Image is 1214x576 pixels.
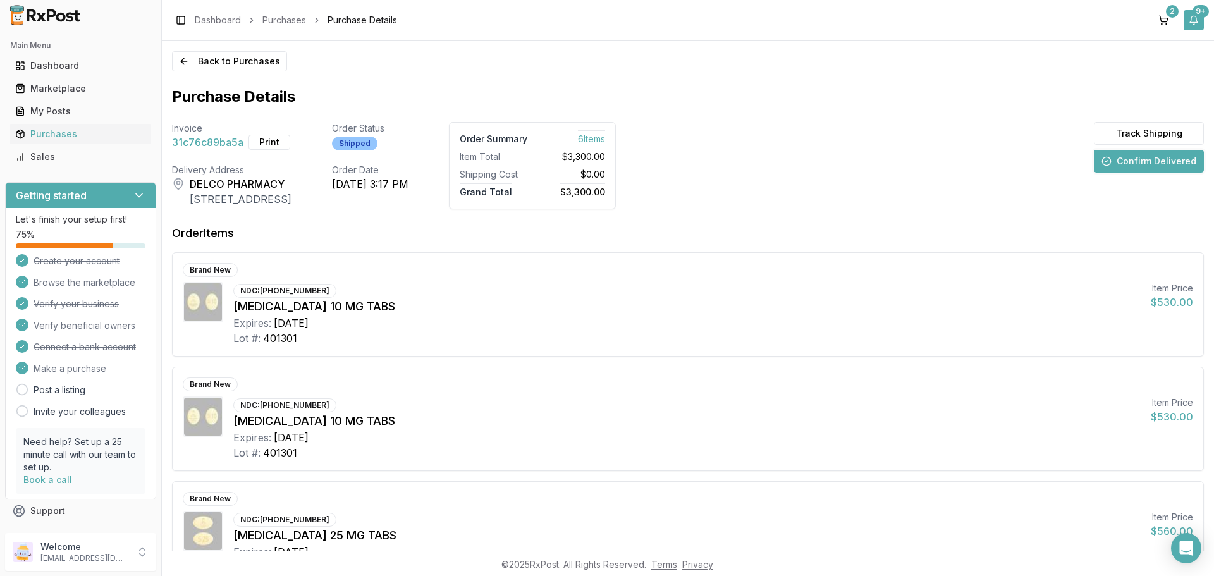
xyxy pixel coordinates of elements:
div: [MEDICAL_DATA] 10 MG TABS [233,412,1141,430]
div: My Posts [15,105,146,118]
div: Marketplace [15,82,146,95]
div: Expires: [233,430,271,445]
img: User avatar [13,542,33,562]
span: 6 Item s [578,130,605,144]
div: Order Items [172,224,234,242]
div: Item Price [1151,282,1193,295]
span: Connect a bank account [34,341,136,353]
div: Invoice [172,122,291,135]
span: 31c76c89ba5a [172,135,243,150]
p: Let's finish your setup first! [16,213,145,226]
div: $3,300.00 [537,150,605,163]
div: Expires: [233,316,271,331]
span: Verify your business [34,298,119,310]
span: Purchase Details [328,14,397,27]
div: 2 [1166,5,1179,18]
div: [STREET_ADDRESS] [190,192,291,207]
div: Dashboard [15,59,146,72]
div: NDC: [PHONE_NUMBER] [233,398,336,412]
img: Jardiance 25 MG TABS [184,512,222,550]
div: [DATE] [274,316,309,331]
a: Sales [10,145,151,168]
button: Purchases [5,124,156,144]
div: DELCO PHARMACY [190,176,291,192]
img: Jardiance 10 MG TABS [184,398,222,436]
button: 2 [1153,10,1174,30]
div: Sales [15,150,146,163]
button: 9+ [1184,10,1204,30]
button: Track Shipping [1094,122,1204,145]
div: $560.00 [1151,524,1193,539]
button: Feedback [5,522,156,545]
div: Brand New [183,492,238,506]
div: Order Summary [460,133,527,145]
span: Grand Total [460,183,512,197]
button: Support [5,499,156,522]
button: My Posts [5,101,156,121]
a: Invite your colleagues [34,405,126,418]
button: Marketplace [5,78,156,99]
div: [DATE] [274,430,309,445]
img: Jardiance 10 MG TABS [184,283,222,321]
a: Dashboard [10,54,151,77]
div: NDC: [PHONE_NUMBER] [233,513,336,527]
div: Purchases [15,128,146,140]
div: Item Total [460,150,527,163]
div: Lot #: [233,331,261,346]
button: Dashboard [5,56,156,76]
div: [DATE] 3:17 PM [332,176,408,192]
p: Welcome [40,541,128,553]
h1: Purchase Details [172,87,1204,107]
div: Item Price [1151,511,1193,524]
a: Purchases [262,14,306,27]
a: Terms [651,559,677,570]
a: Privacy [682,559,713,570]
h3: Getting started [16,188,87,203]
a: Book a call [23,474,72,485]
span: Feedback [30,527,73,540]
h2: Main Menu [10,40,151,51]
div: Order Status [332,122,408,135]
nav: breadcrumb [195,14,397,27]
span: Create your account [34,255,120,267]
div: 9+ [1193,5,1209,18]
div: [DATE] [274,544,309,560]
div: 401301 [263,331,297,346]
p: [EMAIL_ADDRESS][DOMAIN_NAME] [40,553,128,563]
div: 401301 [263,445,297,460]
button: Confirm Delivered [1094,150,1204,173]
a: Post a listing [34,384,85,396]
a: My Posts [10,100,151,123]
div: Open Intercom Messenger [1171,533,1201,563]
div: $0.00 [537,168,605,181]
div: Shipped [332,137,377,150]
a: Purchases [10,123,151,145]
div: $530.00 [1151,295,1193,310]
img: RxPost Logo [5,5,86,25]
div: Delivery Address [172,164,291,176]
button: Sales [5,147,156,167]
div: Brand New [183,263,238,277]
div: NDC: [PHONE_NUMBER] [233,284,336,298]
span: 75 % [16,228,35,241]
div: $530.00 [1151,409,1193,424]
div: [MEDICAL_DATA] 25 MG TABS [233,527,1141,544]
div: Lot #: [233,445,261,460]
a: Marketplace [10,77,151,100]
button: Print [248,135,290,150]
div: [MEDICAL_DATA] 10 MG TABS [233,298,1141,316]
div: Expires: [233,544,271,560]
span: Make a purchase [34,362,106,375]
span: Browse the marketplace [34,276,135,289]
span: $3,300.00 [560,183,605,197]
p: Need help? Set up a 25 minute call with our team to set up. [23,436,138,474]
button: Back to Purchases [172,51,287,71]
div: Item Price [1151,396,1193,409]
span: Verify beneficial owners [34,319,135,332]
a: Dashboard [195,14,241,27]
div: Brand New [183,377,238,391]
div: Shipping Cost [460,168,527,181]
div: Order Date [332,164,408,176]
